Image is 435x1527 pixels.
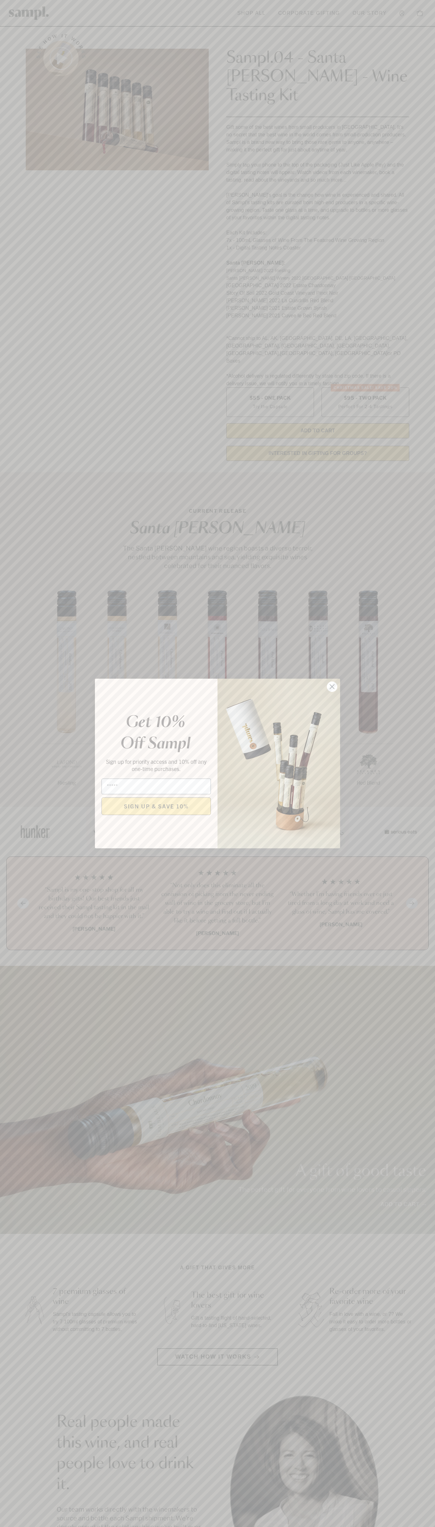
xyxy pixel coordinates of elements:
em: Get 10% Off Sampl [120,715,190,752]
button: SIGN UP & SAVE 10% [102,797,211,815]
img: 96933287-25a1-481a-a6d8-4dd623390dc6.png [217,679,340,848]
span: Sign up for priority access and 10% off any one-time purchases. [106,758,206,772]
button: Close dialog [327,681,338,692]
input: Email [102,779,211,794]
